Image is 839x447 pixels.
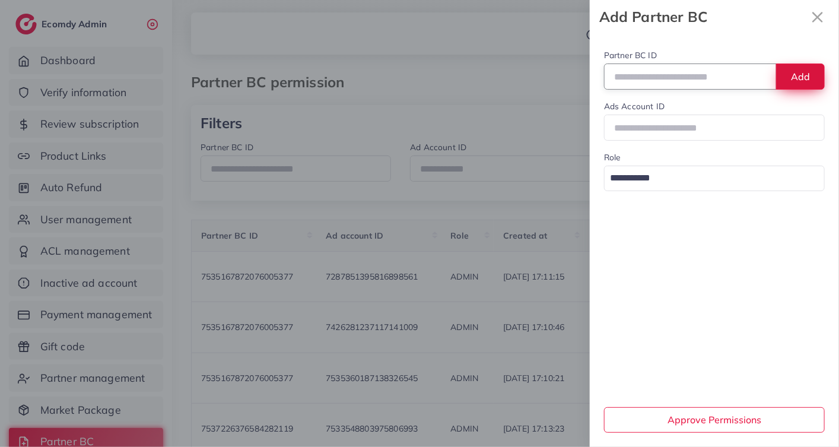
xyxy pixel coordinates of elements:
button: Approve Permissions [604,407,825,433]
button: Close [806,5,830,29]
label: Role [604,151,621,163]
button: Add [776,64,825,89]
strong: Add Partner BC [599,7,806,27]
span: Approve Permissions [668,414,761,426]
label: Ads Account ID [604,100,665,112]
label: Partner BC ID [604,49,657,61]
div: Search for option [604,166,825,191]
svg: x [806,5,830,29]
input: Search for option [606,168,809,188]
